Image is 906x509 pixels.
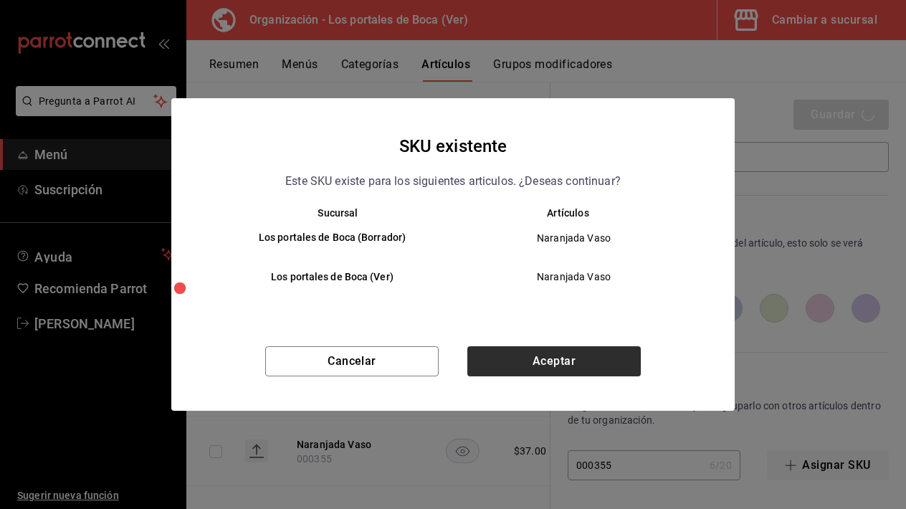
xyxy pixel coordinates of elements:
th: Sucursal [200,207,453,219]
h4: SKU existente [399,133,507,160]
span: Naranjada Vaso [465,231,682,245]
button: Cancelar [265,346,439,376]
th: Artículos [453,207,706,219]
span: Naranjada Vaso [465,270,682,284]
button: Aceptar [467,346,641,376]
p: Este SKU existe para los siguientes articulos. ¿Deseas continuar? [285,172,621,191]
h6: Los portales de Boca (Ver) [223,270,442,285]
h6: Los portales de Boca (Borrador) [223,230,442,246]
